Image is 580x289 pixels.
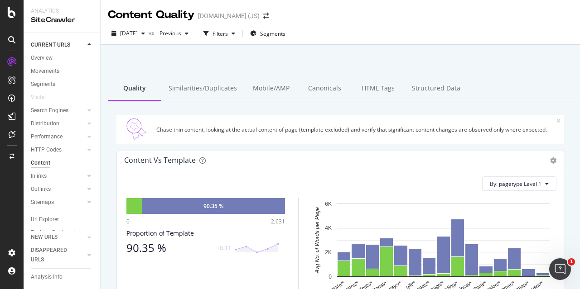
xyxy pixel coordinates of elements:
[31,215,94,224] a: Url Explorer
[200,26,239,41] button: Filters
[31,215,59,224] div: Url Explorer
[149,29,156,37] span: vs
[126,242,211,254] div: 90.35 %
[31,158,50,168] div: Content
[329,274,332,280] text: 0
[31,145,85,155] a: HTTP Codes
[108,76,161,101] div: Quality
[325,225,332,232] text: 4K
[161,76,244,101] div: Similarities/Duplicates
[203,202,223,210] div: 90.35 %
[31,246,85,265] a: DISAPPEARED URLS
[260,30,285,38] span: Segments
[31,198,85,207] a: Sitemaps
[31,40,85,50] a: CURRENT URLS
[31,198,54,207] div: Sitemaps
[31,158,94,168] a: Content
[31,185,51,194] div: Outlinks
[31,80,55,89] div: Segments
[31,228,80,237] div: Explorer Bookmarks
[482,176,556,191] button: By: pagetype Level 1
[490,180,541,188] span: By: pagetype Level 1
[351,76,405,101] div: HTML Tags
[198,11,260,20] div: [DOMAIN_NAME] (JS)
[217,244,231,252] div: +0.33
[31,106,68,115] div: Search Engines
[156,126,556,133] div: Chase thin content, looking at the actual content of page (template excluded) and verify that sig...
[405,76,468,101] div: Structured Data
[568,258,575,265] span: 1
[31,7,93,15] div: Analytics
[31,53,94,63] a: Overview
[550,157,556,164] div: gear
[31,132,85,142] a: Performance
[263,13,269,19] div: arrow-right-arrow-left
[31,232,85,242] a: NEW URLS
[325,249,332,256] text: 2K
[120,29,138,37] span: 2025 Oct. 6th
[314,207,320,274] text: Avg No. of Words per Page
[325,201,332,207] text: 6K
[549,258,571,280] iframe: Intercom live chat
[31,119,85,128] a: Distribution
[31,228,94,237] a: Explorer Bookmarks
[31,272,94,282] a: Analysis Info
[120,118,153,140] img: Quality
[298,76,351,101] div: Canonicals
[31,171,85,181] a: Inlinks
[246,26,289,41] button: Segments
[271,218,285,225] div: 2,631
[31,132,63,142] div: Performance
[244,76,298,101] div: Mobile/AMP
[31,93,53,102] a: Visits
[31,145,62,155] div: HTTP Codes
[31,40,70,50] div: CURRENT URLS
[31,106,85,115] a: Search Engines
[31,246,77,265] div: DISAPPEARED URLS
[31,185,85,194] a: Outlinks
[126,218,130,225] div: 0
[31,66,59,76] div: Movements
[156,26,192,41] button: Previous
[31,66,94,76] a: Movements
[213,30,228,38] div: Filters
[31,80,94,89] a: Segments
[31,119,59,128] div: Distribution
[156,29,181,37] span: Previous
[31,171,47,181] div: Inlinks
[108,26,149,41] button: [DATE]
[31,272,63,282] div: Analysis Info
[31,232,58,242] div: NEW URLS
[31,93,44,102] div: Visits
[31,15,93,25] div: SiteCrawler
[126,229,285,238] div: Proportion of Template
[108,7,194,23] div: Content Quality
[124,156,196,165] div: Content vs Template
[31,53,53,63] div: Overview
